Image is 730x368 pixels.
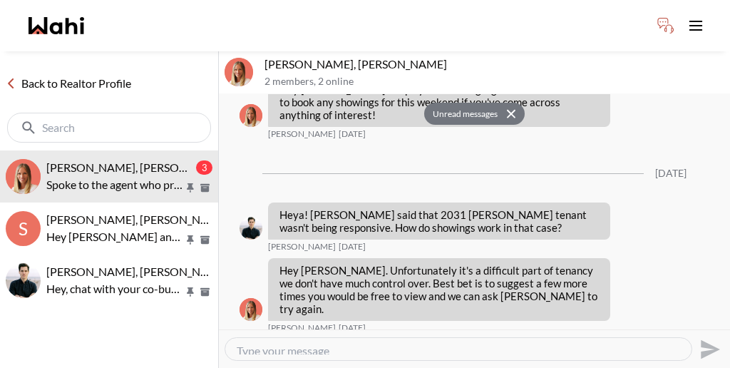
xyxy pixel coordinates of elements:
img: S [6,263,41,298]
button: Archive [197,286,212,298]
span: [PERSON_NAME], [PERSON_NAME] [46,265,229,278]
p: Hey, chat with your co-buyer here. [46,280,184,297]
a: Wahi homepage [29,17,84,34]
img: B [240,217,262,240]
div: Bryce Hunter, Michelle [6,159,41,194]
button: Toggle open navigation menu [682,11,710,40]
img: B [6,159,41,194]
p: Hey [PERSON_NAME] and [PERSON_NAME], hope summer is treating you well! Just checking in, as alway... [46,228,184,245]
div: S [6,211,41,246]
div: [DATE] [655,168,687,180]
button: Pin [184,182,197,194]
button: Unread messages [424,103,502,126]
p: Hey [PERSON_NAME]! Hope you're having a great week. Feel free to book any showings for this weeke... [279,83,599,121]
span: [PERSON_NAME], [PERSON_NAME], [PERSON_NAME] [46,213,322,226]
time: 2025-05-15T19:17:09.838Z [339,128,366,140]
p: 2 members , 2 online [264,76,724,88]
div: Michelle Ryckman [240,104,262,127]
img: B [225,58,253,86]
time: 2025-05-21T21:40:06.047Z [339,241,366,252]
div: Sarah Hunter, Bryce Hunter [6,263,41,298]
div: Bryce Hunter, Michelle [225,58,253,86]
p: [PERSON_NAME], [PERSON_NAME] [264,57,724,71]
button: Archive [197,182,212,194]
img: M [240,104,262,127]
div: Michelle Ryckman [240,298,262,321]
span: [PERSON_NAME] [268,241,336,252]
textarea: Type your message [237,344,680,354]
button: Pin [184,286,197,298]
div: 3 [196,160,212,175]
time: 2025-05-21T21:42:09.056Z [339,322,366,334]
span: [PERSON_NAME] [268,322,336,334]
img: M [240,298,262,321]
button: Send [692,333,724,365]
button: Archive [197,234,212,246]
p: Hey [PERSON_NAME]. Unfortunately it's a difficult part of tenancy we don't have much control over... [279,264,599,315]
input: Search [42,121,179,135]
span: [PERSON_NAME], [PERSON_NAME] [46,160,229,174]
p: Heya! [PERSON_NAME] said that 2031 [PERSON_NAME] tenant wasn't being responsive. How do showings ... [279,208,599,234]
p: Spoke to the agent who previously listed [STREET_ADDRESS] and he said he's planning to chat with ... [46,176,184,193]
button: Pin [184,234,197,246]
span: [PERSON_NAME] [268,128,336,140]
div: Bryce Hunter [240,217,262,240]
